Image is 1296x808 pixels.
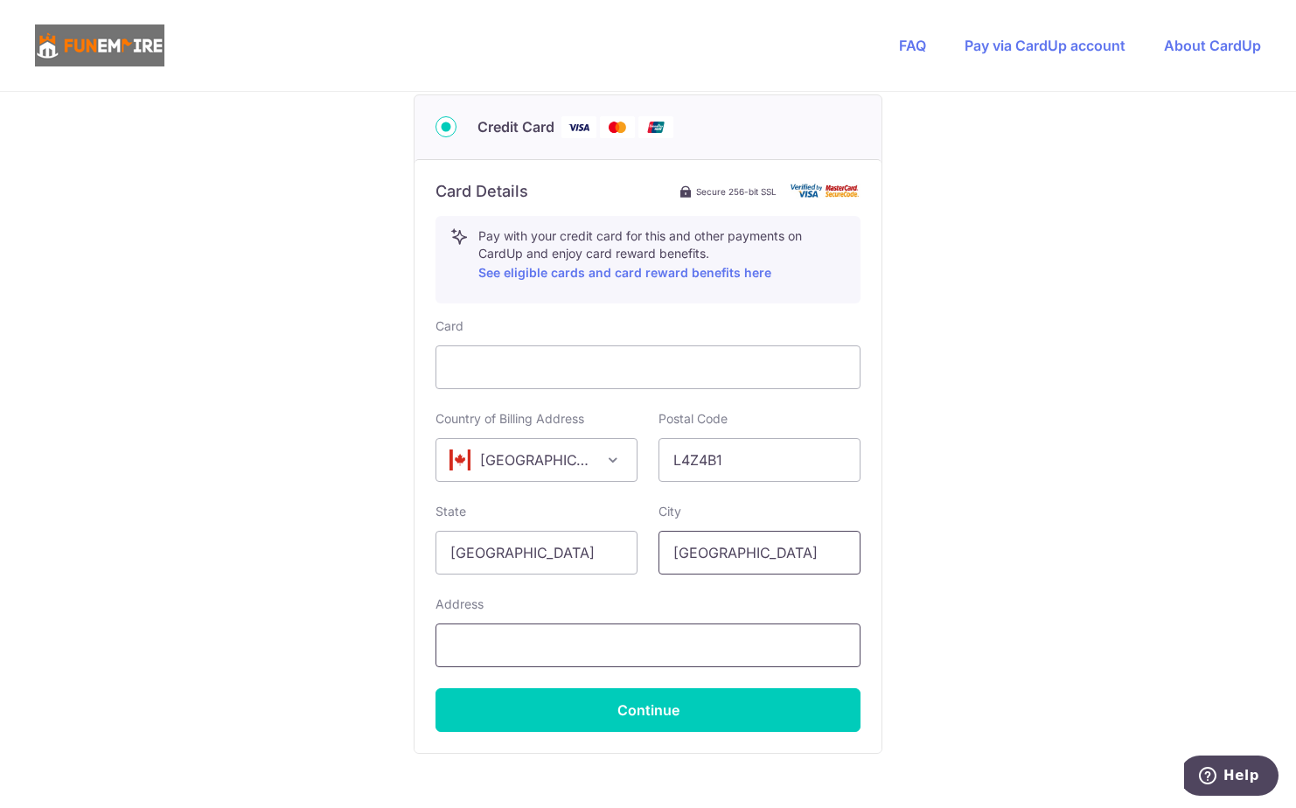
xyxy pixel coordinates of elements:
a: See eligible cards and card reward benefits here [478,265,771,280]
button: Continue [435,688,861,732]
a: Pay via CardUp account [965,37,1125,54]
label: State [435,503,466,520]
iframe: Secure card payment input frame [450,357,846,378]
span: Credit Card [477,116,554,137]
label: Postal Code [658,410,728,428]
div: Credit Card Visa Mastercard Union Pay [435,116,861,138]
a: About CardUp [1164,37,1261,54]
p: Pay with your credit card for this and other payments on CardUp and enjoy card reward benefits. [478,227,846,283]
img: Visa [561,116,596,138]
label: Country of Billing Address [435,410,584,428]
iframe: Opens a widget where you can find more information [1184,756,1279,799]
img: Mastercard [600,116,635,138]
label: Card [435,317,463,335]
input: Example 123456 [658,438,861,482]
img: Union Pay [638,116,673,138]
span: Canada [436,439,637,481]
label: City [658,503,681,520]
a: FAQ [899,37,926,54]
span: Secure 256-bit SSL [696,185,777,199]
h6: Card Details [435,181,528,202]
label: Address [435,596,484,613]
span: Canada [435,438,638,482]
img: card secure [791,184,861,199]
